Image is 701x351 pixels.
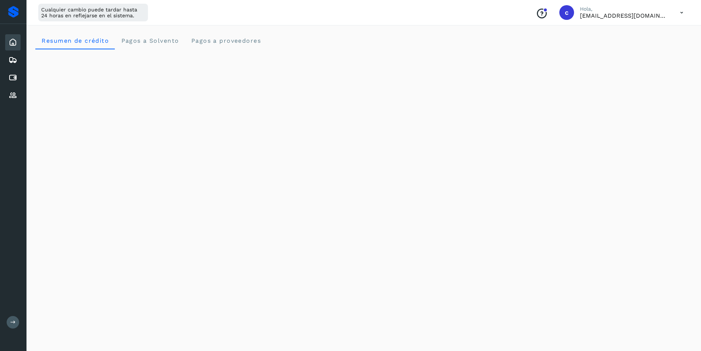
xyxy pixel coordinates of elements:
div: Inicio [5,34,21,50]
div: Cualquier cambio puede tardar hasta 24 horas en reflejarse en el sistema. [38,4,148,21]
p: contabilidad5@easo.com [580,12,668,19]
span: Pagos a proveedores [191,37,261,44]
div: Proveedores [5,87,21,103]
span: Pagos a Solvento [121,37,179,44]
div: Embarques [5,52,21,68]
span: Resumen de crédito [41,37,109,44]
div: Cuentas por pagar [5,70,21,86]
p: Hola, [580,6,668,12]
